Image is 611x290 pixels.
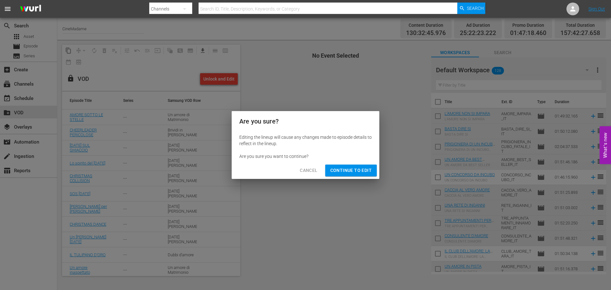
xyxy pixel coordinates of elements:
[239,153,372,159] div: Are you sure you want to continue?
[295,165,322,176] button: Cancel
[467,3,484,14] span: Search
[588,6,605,11] a: Sign Out
[330,166,372,174] span: Continue to Edit
[600,126,611,164] button: Open Feedback Widget
[300,166,317,174] span: Cancel
[325,165,377,176] button: Continue to Edit
[239,134,372,147] div: Editing the lineup will cause any changes made to episode details to reflect in the lineup.
[239,116,372,126] h2: Are you sure?
[15,2,46,17] img: ans4CAIJ8jUAAAAAAAAAAAAAAAAAAAAAAAAgQb4GAAAAAAAAAAAAAAAAAAAAAAAAJMjXAAAAAAAAAAAAAAAAAAAAAAAAgAT5G...
[4,5,11,13] span: menu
